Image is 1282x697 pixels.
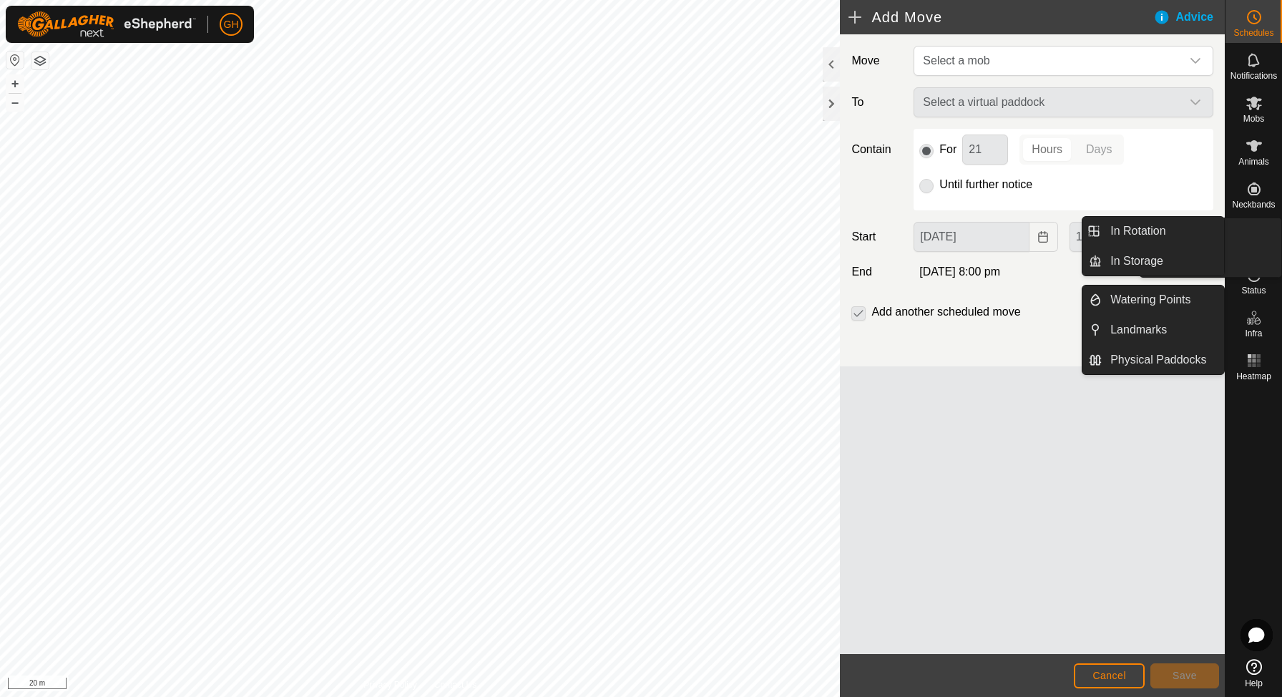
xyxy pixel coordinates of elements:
img: Gallagher Logo [17,11,196,37]
label: End [846,263,908,281]
a: Contact Us [434,678,476,691]
span: Cancel [1092,670,1126,681]
span: Heatmap [1236,372,1271,381]
span: Mobs [1243,114,1264,123]
li: Watering Points [1082,286,1224,314]
div: Advice [1153,9,1225,26]
span: Select a mob [923,54,989,67]
a: Help [1225,653,1282,693]
a: Physical Paddocks [1102,346,1224,374]
li: In Rotation [1082,217,1224,245]
label: Contain [846,141,908,158]
span: Physical Paddocks [1110,351,1206,369]
span: Landmarks [1110,321,1167,338]
li: Physical Paddocks [1082,346,1224,374]
span: [DATE] 8:00 pm [919,265,1000,278]
span: Animals [1238,157,1269,166]
button: + [6,75,24,92]
span: Watering Points [1110,291,1190,308]
label: Add another scheduled move [871,306,1020,318]
h2: Add Move [848,9,1153,26]
a: Watering Points [1102,286,1224,314]
span: Schedules [1233,29,1273,37]
a: In Storage [1102,247,1224,276]
button: Reset Map [6,52,24,69]
span: Neckbands [1232,200,1275,209]
button: Save [1150,663,1219,688]
span: Status [1241,286,1266,295]
span: Select a mob [917,47,1181,75]
a: Privacy Policy [363,678,417,691]
a: In Rotation [1102,217,1224,245]
a: Landmarks [1102,316,1224,344]
span: Notifications [1230,72,1277,80]
li: Landmarks [1082,316,1224,344]
label: To [846,87,908,117]
label: Move [846,46,908,76]
button: Map Layers [31,52,49,69]
li: In Storage [1082,247,1224,276]
span: Help [1245,679,1263,688]
span: In Rotation [1110,223,1165,240]
button: – [6,94,24,111]
label: For [939,144,956,155]
div: dropdown trigger [1181,47,1210,75]
span: GH [224,17,239,32]
label: Until further notice [939,179,1032,190]
span: Save [1173,670,1197,681]
span: Infra [1245,329,1262,338]
button: Choose Date [1029,222,1058,252]
button: Cancel [1074,663,1145,688]
label: Start [846,228,908,245]
span: In Storage [1110,253,1163,270]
